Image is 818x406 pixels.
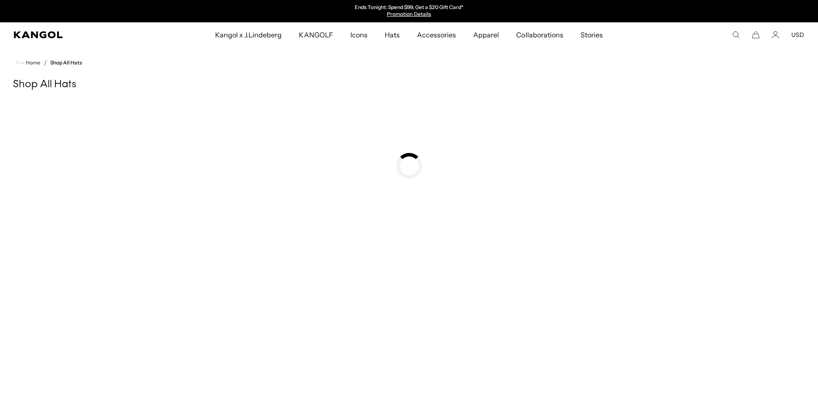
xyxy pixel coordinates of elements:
[516,22,563,47] span: Collaborations
[290,22,341,47] a: KANGOLF
[408,22,465,47] a: Accessories
[207,22,291,47] a: Kangol x J.Lindeberg
[321,4,498,18] div: Announcement
[772,31,779,39] a: Account
[417,22,456,47] span: Accessories
[465,22,508,47] a: Apparel
[350,22,368,47] span: Icons
[581,22,603,47] span: Stories
[321,4,498,18] slideshow-component: Announcement bar
[24,60,40,66] span: Home
[376,22,408,47] a: Hats
[355,4,463,11] p: Ends Tonight: Spend $99, Get a $20 Gift Card*
[16,59,40,67] a: Home
[50,60,82,66] a: Shop All Hats
[299,22,333,47] span: KANGOLF
[387,11,431,17] a: Promotion Details
[473,22,499,47] span: Apparel
[342,22,376,47] a: Icons
[40,58,47,68] li: /
[508,22,572,47] a: Collaborations
[752,31,760,39] button: Cart
[321,4,498,18] div: 1 of 2
[791,31,804,39] button: USD
[13,78,805,91] h1: Shop All Hats
[215,22,282,47] span: Kangol x J.Lindeberg
[732,31,740,39] summary: Search here
[385,22,400,47] span: Hats
[572,22,611,47] a: Stories
[14,31,142,38] a: Kangol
